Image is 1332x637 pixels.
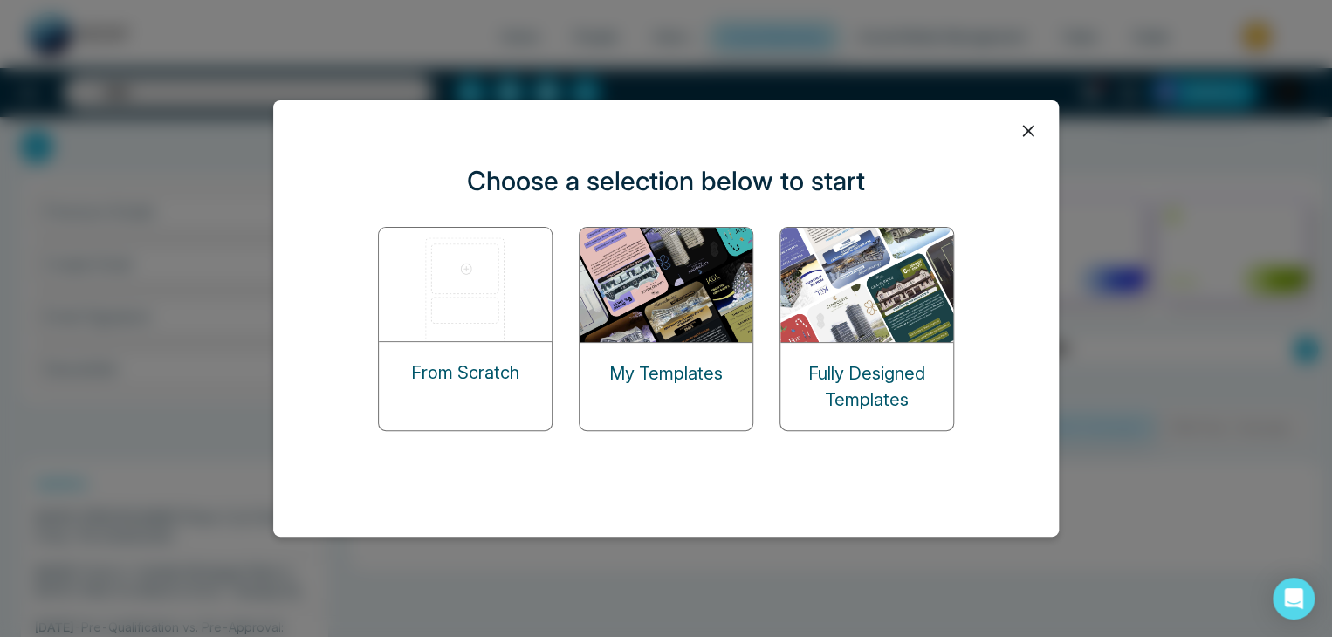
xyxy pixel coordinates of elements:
[467,161,865,201] p: Choose a selection below to start
[1273,578,1315,620] div: Open Intercom Messenger
[609,360,723,387] p: My Templates
[379,228,553,341] img: start-from-scratch.png
[411,360,519,386] p: From Scratch
[780,228,955,342] img: designed-templates.png
[780,360,953,413] p: Fully Designed Templates
[580,228,754,342] img: my-templates.png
